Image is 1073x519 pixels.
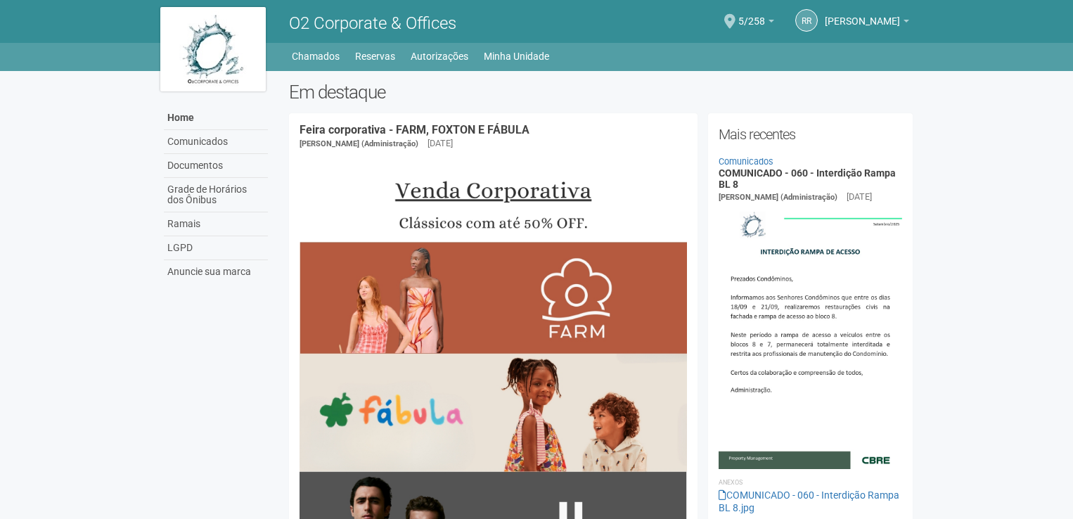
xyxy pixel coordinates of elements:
a: Reservas [355,46,395,66]
a: Anuncie sua marca [164,260,268,283]
a: Grade de Horários dos Ônibus [164,178,268,212]
a: Chamados [292,46,340,66]
a: Home [164,106,268,130]
div: [DATE] [847,191,872,203]
h2: Mais recentes [719,124,902,145]
span: [PERSON_NAME] (Administração) [719,193,837,202]
img: COMUNICADO%20-%20060%20-%20Interdi%C3%A7%C3%A3o%20Rampa%20BL%208.jpg [719,204,902,468]
a: LGPD [164,236,268,260]
a: COMUNICADO - 060 - Interdição Rampa BL 8 [719,167,896,189]
img: logo.jpg [160,7,266,91]
a: Comunicados [719,156,773,167]
h2: Em destaque [289,82,913,103]
span: [PERSON_NAME] (Administração) [300,139,418,148]
div: [DATE] [428,137,453,150]
a: Documentos [164,154,268,178]
span: O2 Corporate & Offices [289,13,456,33]
a: COMUNICADO - 060 - Interdição Rampa BL 8.jpg [719,489,899,513]
a: Feira corporativa - FARM, FOXTON E FÁBULA [300,123,529,136]
li: Anexos [719,476,902,489]
a: Comunicados [164,130,268,154]
a: Ramais [164,212,268,236]
a: Minha Unidade [484,46,549,66]
a: RR [795,9,818,32]
a: Autorizações [411,46,468,66]
span: 5/258 [738,2,765,27]
a: 5/258 [738,18,774,29]
a: [PERSON_NAME] [825,18,909,29]
span: Raphael Ribeiro Campos [825,2,900,27]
